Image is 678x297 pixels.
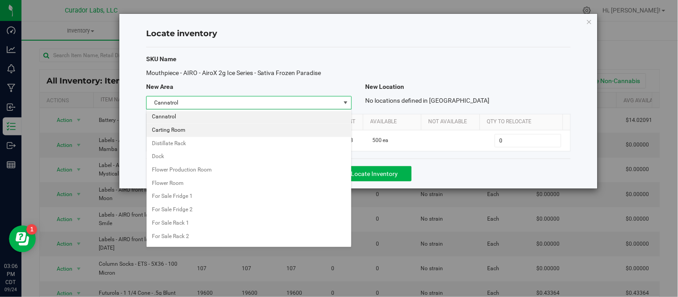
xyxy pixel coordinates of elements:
[147,177,351,190] li: Flower Room
[26,224,37,235] iframe: Resource center unread badge
[146,69,321,76] span: Mouthpiece - AIRO - AiroX 2g Ice Series - Sativa Frozen Paradise
[351,170,398,177] span: Locate Inventory
[146,55,177,63] span: SKU Name
[147,150,351,163] li: Dock
[340,96,351,109] span: select
[365,97,490,104] span: No locations defined in [GEOGRAPHIC_DATA]
[372,136,389,145] span: 500 ea
[147,110,351,124] li: Cannatrol
[147,203,351,217] li: For Sale Fridge 2
[146,83,173,90] span: New Area
[147,137,351,151] li: Distillate Rack
[147,96,340,109] span: Cannatrol
[337,166,412,181] button: Locate Inventory
[147,190,351,203] li: For Sale Fridge 1
[146,28,571,40] h4: Locate inventory
[147,163,351,177] li: Flower Production Room
[147,230,351,243] li: For Sale Rack 2
[147,124,351,137] li: Carting Room
[9,226,36,252] iframe: Resource center
[365,83,404,90] span: New Location
[371,118,418,125] a: Available
[487,118,560,125] a: Qty to Relocate
[495,134,561,147] input: 0
[147,217,351,230] li: For Sale Rack 1
[147,243,351,256] li: For Sale Rack 3
[429,118,476,125] a: Not Available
